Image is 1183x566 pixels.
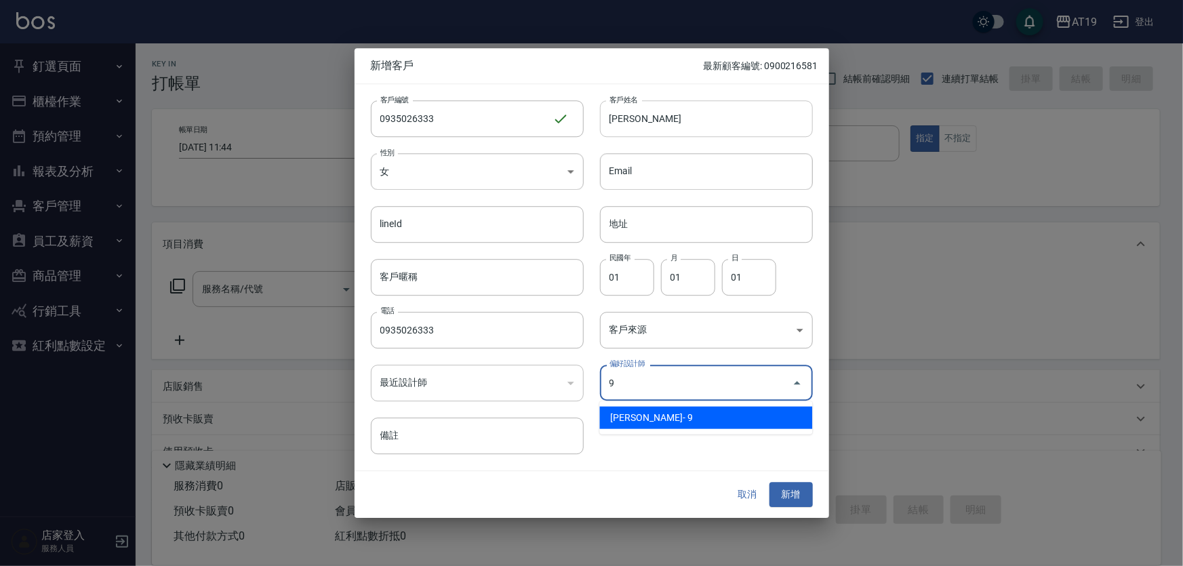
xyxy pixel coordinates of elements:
label: 民國年 [609,253,630,263]
label: 客戶編號 [380,94,409,104]
label: 日 [731,253,738,263]
label: 性別 [380,147,395,157]
li: [PERSON_NAME]- 9 [600,407,813,429]
span: 新增客戶 [371,59,704,73]
label: 電話 [380,306,395,316]
button: 新增 [769,483,813,508]
label: 月 [670,253,677,263]
button: Close [786,372,808,394]
label: 客戶姓名 [609,94,638,104]
label: 偏好設計師 [609,359,645,369]
div: 女 [371,153,584,190]
button: 取消 [726,483,769,508]
p: 最新顧客編號: 0900216581 [703,59,818,73]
